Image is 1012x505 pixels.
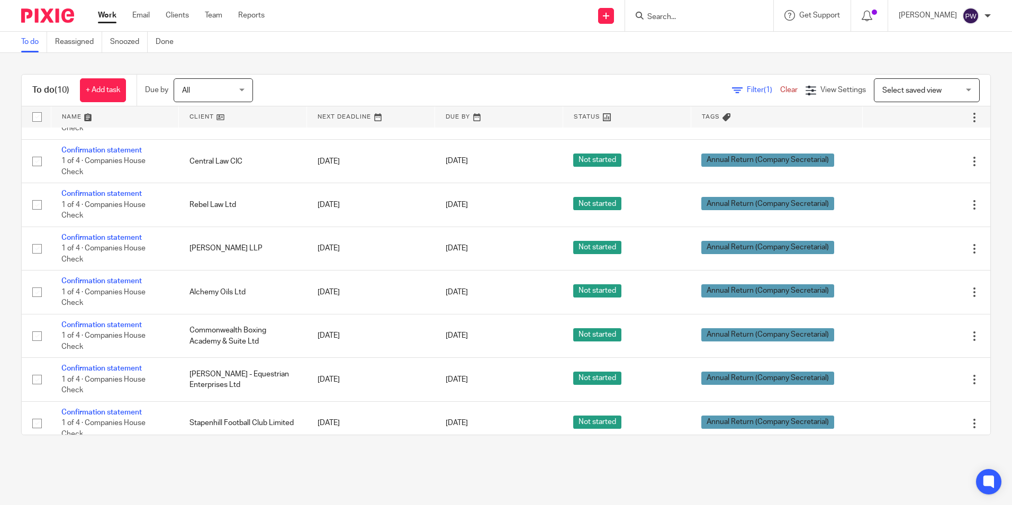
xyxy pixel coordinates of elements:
a: Confirmation statement [61,365,142,372]
span: Annual Return (Company Secretarial) [701,372,834,385]
a: Reports [238,10,265,21]
span: [DATE] [446,376,468,383]
p: [PERSON_NAME] [899,10,957,21]
span: Annual Return (Company Secretarial) [701,154,834,167]
td: Commonwealth Boxing Academy & Suite Ltd [179,314,307,357]
td: Rebel Law Ltd [179,183,307,227]
span: [DATE] [446,158,468,165]
span: Not started [573,197,621,210]
p: Due by [145,85,168,95]
span: Not started [573,372,621,385]
span: 1 of 4 · Companies House Check [61,376,146,394]
span: 1 of 4 · Companies House Check [61,419,146,438]
a: Confirmation statement [61,409,142,416]
span: View Settings [820,86,866,94]
span: [DATE] [446,201,468,209]
span: Select saved view [882,87,942,94]
td: Stapenhill Football Club Limited [179,401,307,445]
td: [PERSON_NAME] LLP [179,227,307,270]
span: Tags [702,114,720,120]
span: Annual Return (Company Secretarial) [701,328,834,341]
td: Alchemy Oils Ltd [179,270,307,314]
span: [DATE] [446,332,468,340]
a: Done [156,32,182,52]
a: Confirmation statement [61,190,142,197]
span: Annual Return (Company Secretarial) [701,197,834,210]
span: 1 of 4 · Companies House Check [61,288,146,307]
span: 1 of 4 · Companies House Check [61,245,146,263]
img: svg%3E [962,7,979,24]
span: 1 of 4 · Companies House Check [61,332,146,350]
span: Not started [573,241,621,254]
td: [DATE] [307,270,435,314]
td: [PERSON_NAME] - Equestrian Enterprises Ltd [179,358,307,401]
span: 1 of 4 · Companies House Check [61,158,146,176]
td: [DATE] [307,401,435,445]
span: (1) [764,86,772,94]
span: Not started [573,416,621,429]
span: Annual Return (Company Secretarial) [701,284,834,297]
a: Work [98,10,116,21]
span: All [182,87,190,94]
a: Confirmation statement [61,147,142,154]
a: Clients [166,10,189,21]
input: Search [646,13,742,22]
span: 1 of 4 · Companies House Check [61,114,146,132]
a: Reassigned [55,32,102,52]
span: Get Support [799,12,840,19]
td: [DATE] [307,183,435,227]
a: + Add task [80,78,126,102]
a: Confirmation statement [61,234,142,241]
a: Snoozed [110,32,148,52]
span: Not started [573,328,621,341]
span: [DATE] [446,419,468,427]
span: (10) [55,86,69,94]
td: Central Law CIC [179,139,307,183]
img: Pixie [21,8,74,23]
span: Annual Return (Company Secretarial) [701,241,834,254]
span: Filter [747,86,780,94]
span: [DATE] [446,288,468,296]
td: [DATE] [307,358,435,401]
td: [DATE] [307,139,435,183]
span: [DATE] [446,245,468,252]
span: 1 of 4 · Companies House Check [61,201,146,220]
a: Confirmation statement [61,277,142,285]
span: Not started [573,154,621,167]
span: Annual Return (Company Secretarial) [701,416,834,429]
a: To do [21,32,47,52]
span: Not started [573,284,621,297]
a: Clear [780,86,798,94]
h1: To do [32,85,69,96]
a: Confirmation statement [61,321,142,329]
a: Email [132,10,150,21]
a: Team [205,10,222,21]
td: [DATE] [307,314,435,357]
td: [DATE] [307,227,435,270]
